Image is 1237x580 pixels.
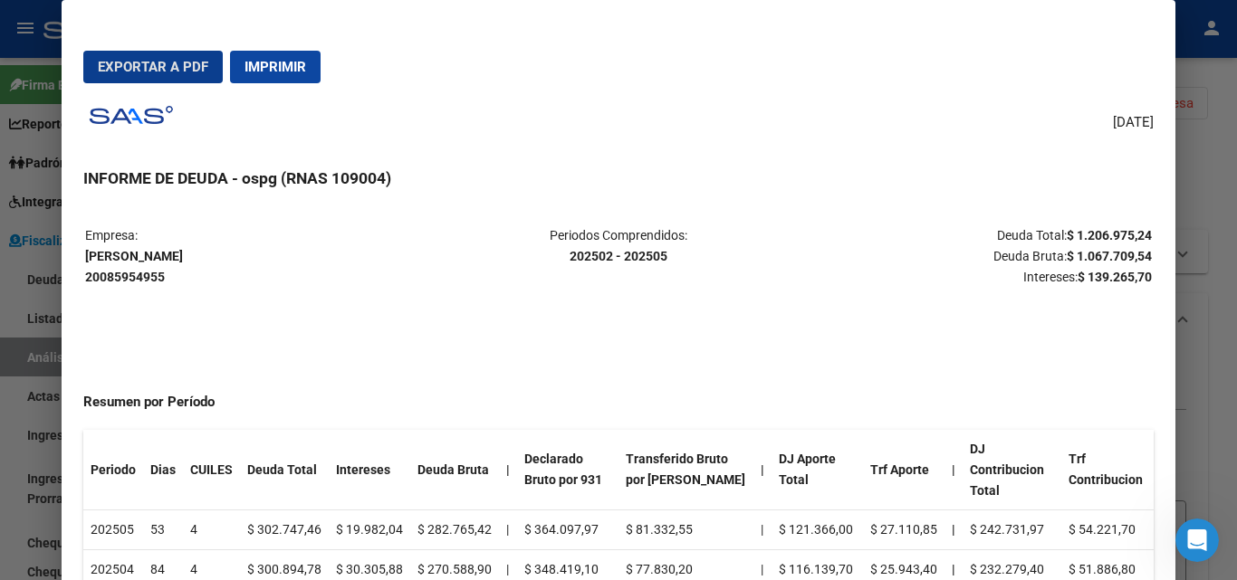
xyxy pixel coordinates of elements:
[963,510,1060,550] td: $ 242.731,97
[517,430,618,510] th: Declarado Bruto por 931
[329,430,410,510] th: Intereses
[83,166,1153,190] h3: INFORME DE DEUDA - ospg (RNAS 109004)
[410,510,499,550] td: $ 282.765,42
[143,430,183,510] th: Dias
[517,510,618,550] td: $ 364.097,97
[1113,112,1154,133] span: [DATE]
[1061,510,1154,550] td: $ 54.221,70
[945,510,963,550] th: |
[1061,430,1154,510] th: Trf Contribucion
[618,430,754,510] th: Transferido Bruto por [PERSON_NAME]
[183,510,240,550] td: 4
[1078,270,1152,284] strong: $ 139.265,70
[85,249,183,284] strong: [PERSON_NAME] 20085954955
[83,392,1153,413] h4: Resumen por Período
[863,430,945,510] th: Trf Aporte
[83,510,143,550] td: 202505
[329,510,410,550] td: $ 19.982,04
[98,59,208,75] span: Exportar a PDF
[499,510,517,550] td: |
[963,430,1060,510] th: DJ Contribucion Total
[183,430,240,510] th: CUILES
[1175,518,1219,562] iframe: Intercom live chat
[863,510,945,550] td: $ 27.110,85
[1067,249,1152,263] strong: $ 1.067.709,54
[441,225,795,267] p: Periodos Comprendidos:
[410,430,499,510] th: Deuda Bruta
[945,430,963,510] th: |
[1067,228,1152,242] strong: $ 1.206.975,24
[83,430,143,510] th: Periodo
[772,430,863,510] th: DJ Aporte Total
[240,510,329,550] td: $ 302.747,46
[753,510,772,550] td: |
[570,249,667,263] strong: 202502 - 202505
[772,510,863,550] td: $ 121.366,00
[230,51,321,83] button: Imprimir
[143,510,183,550] td: 53
[798,225,1152,287] p: Deuda Total: Deuda Bruta: Intereses:
[83,51,223,83] button: Exportar a PDF
[240,430,329,510] th: Deuda Total
[753,430,772,510] th: |
[85,225,439,287] p: Empresa:
[245,59,306,75] span: Imprimir
[618,510,754,550] td: $ 81.332,55
[499,430,517,510] th: |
